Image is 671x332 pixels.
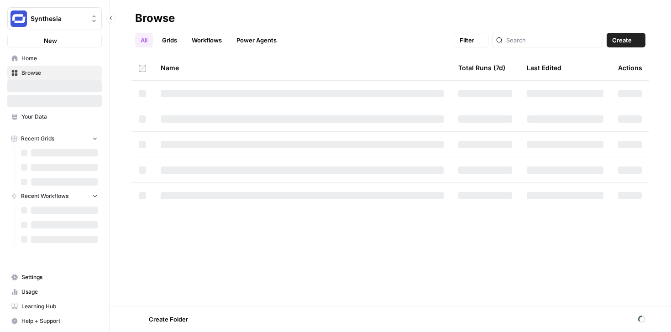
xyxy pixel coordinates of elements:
[31,14,86,23] span: Synthesia
[527,55,561,80] div: Last Edited
[21,54,98,62] span: Home
[7,270,102,285] a: Settings
[135,312,194,327] button: Create Folder
[607,33,645,47] button: Create
[10,10,27,27] img: Synthesia Logo
[135,33,153,47] a: All
[7,7,102,30] button: Workspace: Synthesia
[7,66,102,80] a: Browse
[7,34,102,47] button: New
[458,55,505,80] div: Total Runs (7d)
[7,299,102,314] a: Learning Hub
[7,285,102,299] a: Usage
[454,33,488,47] button: Filter
[618,55,642,80] div: Actions
[7,189,102,203] button: Recent Workflows
[7,132,102,145] button: Recent Grids
[161,55,444,80] div: Name
[612,36,632,45] span: Create
[460,36,474,45] span: Filter
[7,109,102,124] a: Your Data
[21,302,98,311] span: Learning Hub
[135,11,175,26] div: Browse
[21,317,98,325] span: Help + Support
[21,288,98,296] span: Usage
[157,33,183,47] a: Grids
[149,315,188,324] span: Create Folder
[21,113,98,121] span: Your Data
[506,36,599,45] input: Search
[21,192,68,200] span: Recent Workflows
[21,135,54,143] span: Recent Grids
[7,314,102,328] button: Help + Support
[186,33,227,47] a: Workflows
[7,51,102,66] a: Home
[21,69,98,77] span: Browse
[44,36,57,45] span: New
[21,273,98,281] span: Settings
[231,33,282,47] a: Power Agents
